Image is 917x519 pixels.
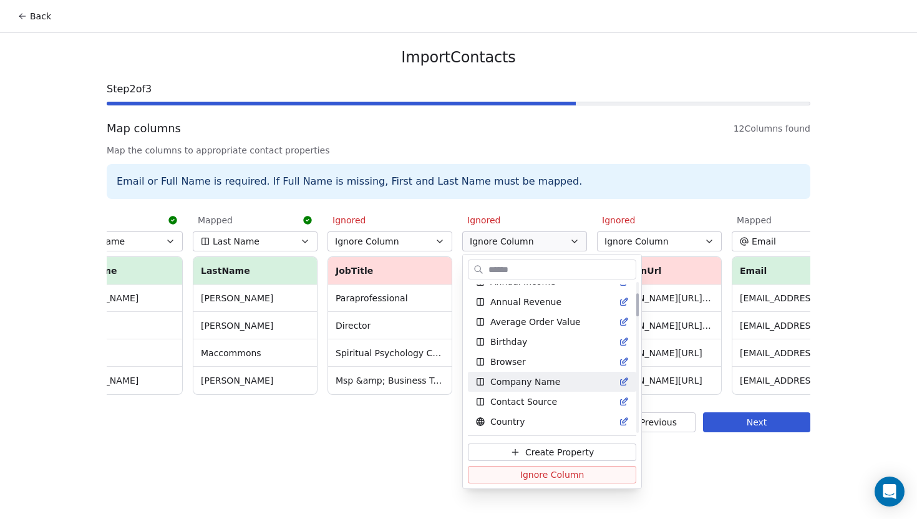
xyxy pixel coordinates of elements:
span: Birthday [490,336,527,348]
span: Annual Revenue [490,296,561,308]
button: Create Property [468,444,636,461]
button: Ignore Column [468,466,636,483]
span: Average Order Value [490,316,581,328]
span: Contact Source [490,395,557,408]
span: Ignore Column [520,468,585,481]
span: Browser [490,356,526,368]
span: Country [490,415,525,428]
span: Company Name [490,376,560,388]
span: Create Property [525,446,594,458]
